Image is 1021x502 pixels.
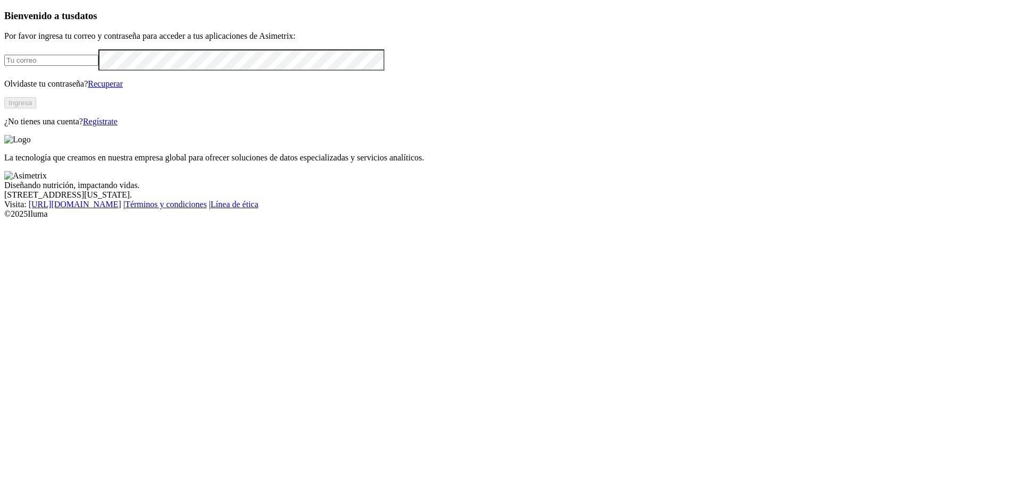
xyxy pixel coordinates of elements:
input: Tu correo [4,55,98,66]
a: Regístrate [83,117,118,126]
p: La tecnología que creamos en nuestra empresa global para ofrecer soluciones de datos especializad... [4,153,1017,163]
span: datos [74,10,97,21]
div: Diseñando nutrición, impactando vidas. [4,181,1017,190]
a: Línea de ética [211,200,258,209]
h3: Bienvenido a tus [4,10,1017,22]
a: Recuperar [88,79,123,88]
p: Por favor ingresa tu correo y contraseña para acceder a tus aplicaciones de Asimetrix: [4,31,1017,41]
div: [STREET_ADDRESS][US_STATE]. [4,190,1017,200]
p: Olvidaste tu contraseña? [4,79,1017,89]
button: Ingresa [4,97,36,108]
div: © 2025 Iluma [4,209,1017,219]
a: [URL][DOMAIN_NAME] [29,200,121,209]
p: ¿No tienes una cuenta? [4,117,1017,126]
a: Términos y condiciones [125,200,207,209]
img: Logo [4,135,31,144]
div: Visita : | | [4,200,1017,209]
img: Asimetrix [4,171,47,181]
